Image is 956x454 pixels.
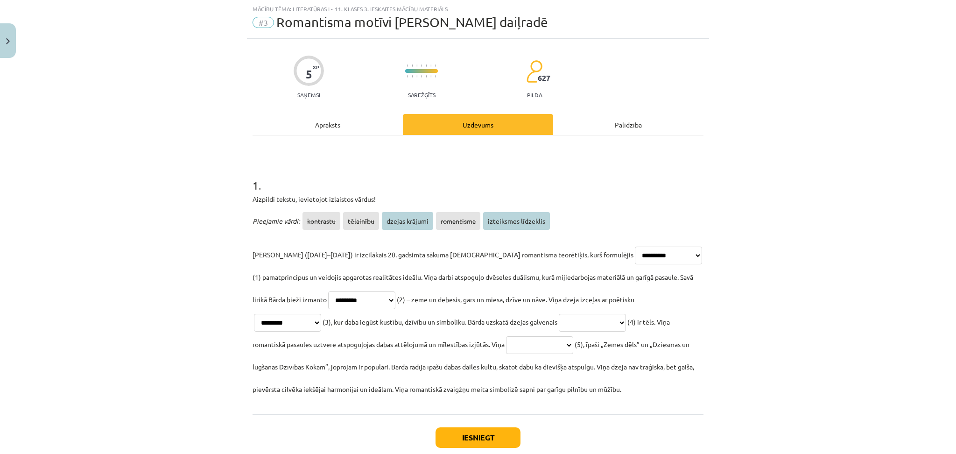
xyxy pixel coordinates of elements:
p: Aizpildi tekstu, ievietojot izlaistos vārdus! [253,194,703,204]
span: XP [313,64,319,70]
span: (1) pamatprincipus un veidojis apgarotas realitātes ideālu. Viņa darbi atspoguļo dvēseles duālism... [253,273,693,304]
span: (3), kur daba iegūst kustību, dzīvību un simboliku. Bārda uzskatā dzejas galvenais [323,318,557,326]
span: izteiksmes līdzeklis [483,212,550,230]
img: students-c634bb4e5e11cddfef0936a35e636f08e4e9abd3cc4e673bd6f9a4125e45ecb1.svg [526,60,542,83]
p: pilda [527,92,542,98]
div: Palīdzība [553,114,703,135]
img: icon-short-line-57e1e144782c952c97e751825c79c345078a6d821885a25fce030b3d8c18986b.svg [416,64,417,67]
img: icon-short-line-57e1e144782c952c97e751825c79c345078a6d821885a25fce030b3d8c18986b.svg [430,75,431,78]
img: icon-short-line-57e1e144782c952c97e751825c79c345078a6d821885a25fce030b3d8c18986b.svg [435,75,436,78]
div: Mācību tēma: Literatūras i - 11. klases 3. ieskaites mācību materiāls [253,6,703,12]
img: icon-short-line-57e1e144782c952c97e751825c79c345078a6d821885a25fce030b3d8c18986b.svg [407,75,408,78]
img: icon-close-lesson-0947bae3869378f0d4975bcd49f059093ad1ed9edebbc8119c70593378902aed.svg [6,38,10,44]
span: 627 [538,74,550,82]
span: Romantisma motīvi [PERSON_NAME] daiļradē [276,14,548,30]
span: Pieejamie vārdi: [253,217,300,225]
img: icon-short-line-57e1e144782c952c97e751825c79c345078a6d821885a25fce030b3d8c18986b.svg [416,75,417,78]
p: Saņemsi [294,92,324,98]
span: romantisma [436,212,480,230]
span: tēlainību [343,212,379,230]
div: Apraksts [253,114,403,135]
h1: 1 . [253,163,703,192]
img: icon-short-line-57e1e144782c952c97e751825c79c345078a6d821885a25fce030b3d8c18986b.svg [421,75,422,78]
span: [PERSON_NAME] ([DATE]–[DATE]) ir izcilākais 20. gadsimta sākuma [DEMOGRAPHIC_DATA] romantisma teo... [253,250,633,259]
img: icon-short-line-57e1e144782c952c97e751825c79c345078a6d821885a25fce030b3d8c18986b.svg [412,75,413,78]
img: icon-short-line-57e1e144782c952c97e751825c79c345078a6d821885a25fce030b3d8c18986b.svg [412,64,413,67]
img: icon-short-line-57e1e144782c952c97e751825c79c345078a6d821885a25fce030b3d8c18986b.svg [407,64,408,67]
img: icon-short-line-57e1e144782c952c97e751825c79c345078a6d821885a25fce030b3d8c18986b.svg [430,64,431,67]
div: 5 [306,68,312,81]
span: kontrastu [302,212,340,230]
span: #3 [253,17,274,28]
img: icon-short-line-57e1e144782c952c97e751825c79c345078a6d821885a25fce030b3d8c18986b.svg [421,64,422,67]
span: (5), īpaši „Zemes dēls” un „Dziesmas un lūgšanas Dzīvības Kokam”, joprojām ir populāri. Bārda rad... [253,340,694,393]
p: Sarežģīts [408,92,436,98]
span: (2) – zeme un debesis, gars un miesa, dzīve un nāve. Viņa dzeja izceļas ar poētisku [397,295,634,304]
div: Uzdevums [403,114,553,135]
span: dzejas krājumi [382,212,433,230]
img: icon-short-line-57e1e144782c952c97e751825c79c345078a6d821885a25fce030b3d8c18986b.svg [435,64,436,67]
button: Iesniegt [436,427,520,448]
